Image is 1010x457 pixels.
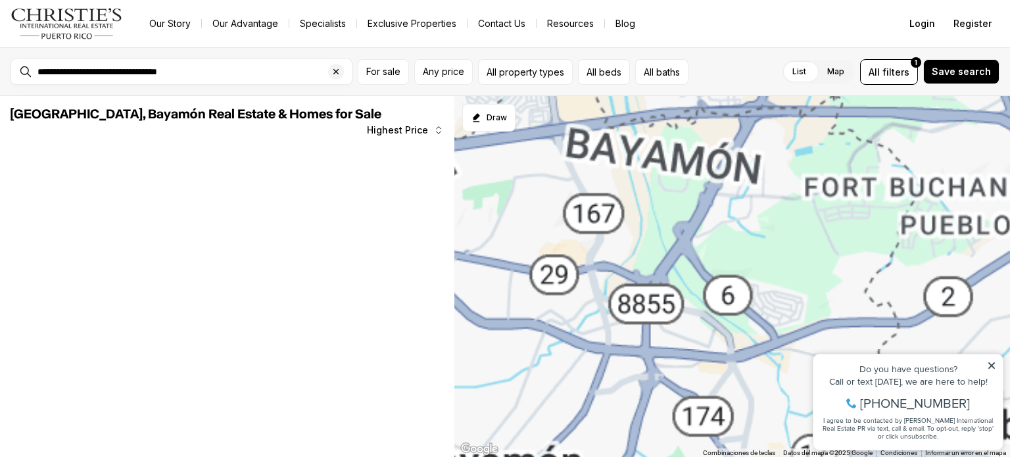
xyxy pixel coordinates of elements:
[468,14,536,33] button: Contact Us
[54,62,164,75] span: [PHONE_NUMBER]
[289,14,356,33] a: Specialists
[423,66,464,77] span: Any price
[932,66,991,77] span: Save search
[869,65,880,79] span: All
[367,125,428,135] span: Highest Price
[14,30,190,39] div: Do you have questions?
[366,66,400,77] span: For sale
[328,59,352,84] button: Clear search input
[462,104,516,132] button: Start drawing
[16,81,187,106] span: I agree to be contacted by [PERSON_NAME] International Real Estate PR via text, call & email. To ...
[782,60,817,84] label: List
[783,449,873,456] span: Datos del mapa ©2025 Google
[357,14,467,33] a: Exclusive Properties
[635,59,688,85] button: All baths
[414,59,473,85] button: Any price
[946,11,999,37] button: Register
[139,14,201,33] a: Our Story
[923,59,999,84] button: Save search
[605,14,646,33] a: Blog
[909,18,935,29] span: Login
[953,18,992,29] span: Register
[578,59,630,85] button: All beds
[537,14,604,33] a: Resources
[902,11,943,37] button: Login
[882,65,909,79] span: filters
[359,117,452,143] button: Highest Price
[202,14,289,33] a: Our Advantage
[11,8,123,39] img: logo
[358,59,409,85] button: For sale
[860,59,918,85] button: Allfilters1
[915,57,917,68] span: 1
[817,60,855,84] label: Map
[11,108,381,121] span: [GEOGRAPHIC_DATA], Bayamón Real Estate & Homes for Sale
[478,59,573,85] button: All property types
[14,42,190,51] div: Call or text [DATE], we are here to help!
